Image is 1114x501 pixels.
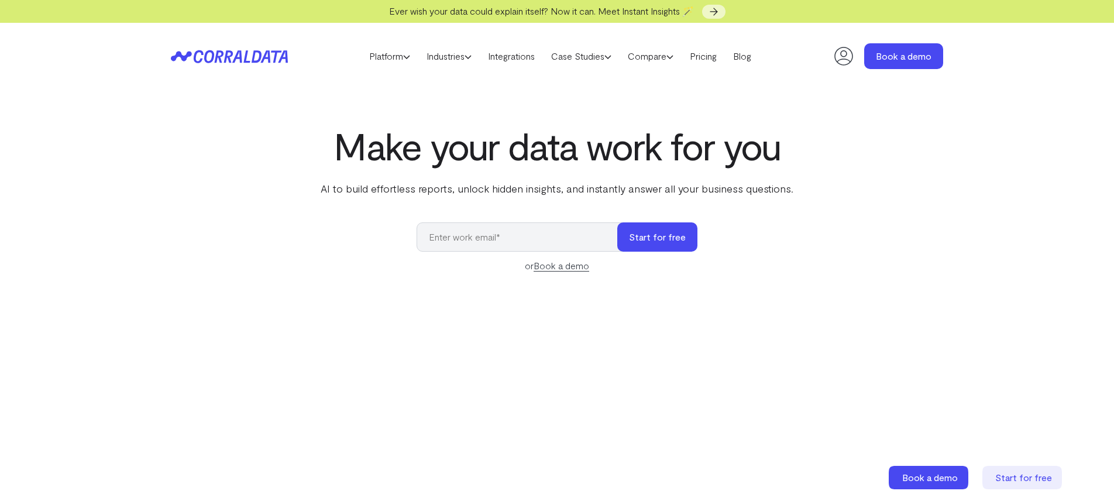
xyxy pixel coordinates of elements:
[617,222,697,252] button: Start for free
[682,47,725,65] a: Pricing
[902,472,958,483] span: Book a demo
[982,466,1064,489] a: Start for free
[725,47,759,65] a: Blog
[995,472,1052,483] span: Start for free
[534,260,589,272] a: Book a demo
[318,181,796,196] p: AI to build effortless reports, unlock hidden insights, and instantly answer all your business qu...
[318,125,796,167] h1: Make your data work for you
[543,47,620,65] a: Case Studies
[864,43,943,69] a: Book a demo
[417,222,629,252] input: Enter work email*
[620,47,682,65] a: Compare
[418,47,480,65] a: Industries
[480,47,543,65] a: Integrations
[389,5,694,16] span: Ever wish your data could explain itself? Now it can. Meet Instant Insights 🪄
[417,259,697,273] div: or
[361,47,418,65] a: Platform
[889,466,971,489] a: Book a demo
